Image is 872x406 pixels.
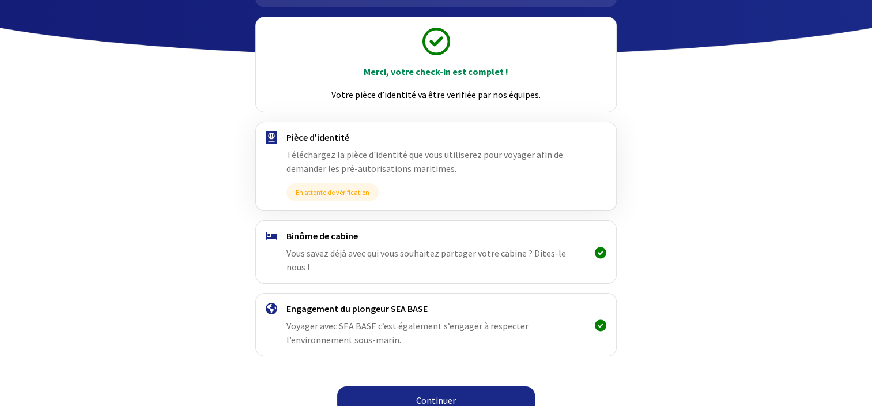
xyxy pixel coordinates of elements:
[286,230,586,242] h4: Binôme de cabine
[266,232,277,240] img: binome.svg
[286,149,563,174] span: Téléchargez la pièce d'identité que vous utiliserez pour voyager afin de demander les pré-autoris...
[266,303,277,314] img: engagement.svg
[286,320,529,345] span: Voyager avec SEA BASE c’est également s’engager à respecter l’environnement sous-marin.
[266,88,606,101] p: Votre pièce d’identité va être verifiée par nos équipes.
[286,183,379,201] span: En attente de vérification
[286,247,566,273] span: Vous savez déjà avec qui vous souhaitez partager votre cabine ? Dites-le nous !
[266,131,277,144] img: passport.svg
[286,303,586,314] h4: Engagement du plongeur SEA BASE
[266,65,606,78] p: Merci, votre check-in est complet !
[286,131,586,143] h4: Pièce d'identité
